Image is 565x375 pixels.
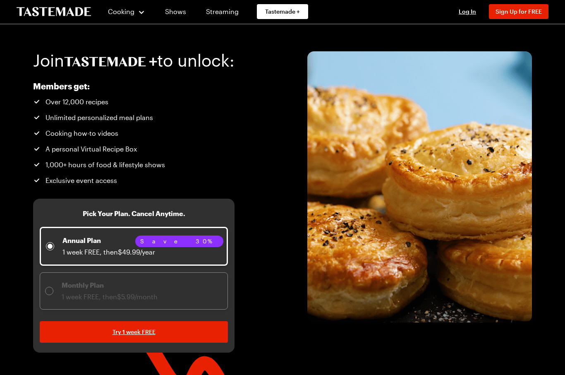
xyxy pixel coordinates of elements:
span: Log In [459,8,476,15]
h3: Pick Your Plan. Cancel Anytime. [83,209,185,219]
span: Tastemade + [265,7,300,16]
span: Try 1 week FREE [113,328,156,336]
a: To Tastemade Home Page [17,7,91,17]
span: 1 week FREE, then $49.99/year [62,248,155,256]
span: Sign Up for FREE [496,8,542,15]
span: Cooking [108,7,134,15]
span: Save 30% [140,238,218,245]
ul: Tastemade+ Annual subscription benefits [33,97,218,185]
button: Cooking [108,2,145,22]
span: Unlimited personalized meal plans [45,113,153,123]
span: Exclusive event access [45,175,117,185]
p: Annual Plan [62,236,155,245]
button: Log In [451,7,484,16]
span: 1,000+ hours of food & lifestyle shows [45,160,165,170]
span: Cooking how-to videos [45,128,118,138]
a: Tastemade + [257,4,308,19]
button: Sign Up for FREE [489,4,548,19]
p: Monthly Plan [62,280,158,290]
span: Over 12,000 recipes [45,97,108,107]
span: A personal Virtual Recipe Box [45,144,137,154]
h1: Join to unlock: [33,51,235,70]
a: Try 1 week FREE [40,321,228,343]
span: 1 week FREE, then $5.99/month [62,293,158,300]
h2: Members get: [33,81,218,91]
